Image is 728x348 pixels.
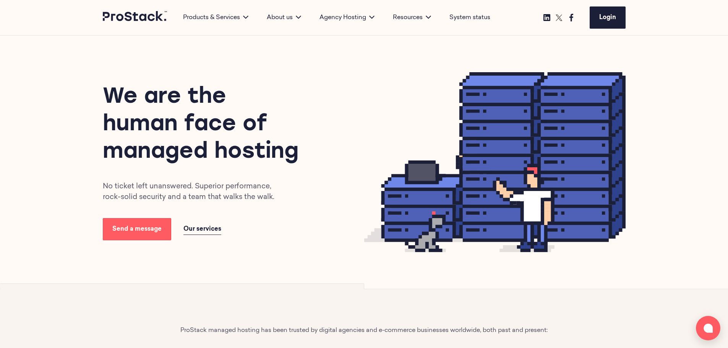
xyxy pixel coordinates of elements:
[384,13,440,22] div: Resources
[183,224,221,235] a: Our services
[183,226,221,232] span: Our services
[449,13,490,22] a: System status
[258,13,310,22] div: About us
[103,181,283,203] p: No ticket left unanswered. Superior performance, rock-solid security and a team that walks the walk.
[103,11,168,24] a: Prostack logo
[112,226,162,232] span: Send a message
[599,15,616,21] span: Login
[180,326,548,335] p: ProStack managed hosting has been trusted by digital agencies and e-commerce businesses worldwide...
[103,218,171,240] a: Send a message
[103,84,303,166] h1: We are the human face of managed hosting
[590,6,626,29] a: Login
[696,316,720,340] button: Open chat window
[174,13,258,22] div: Products & Services
[310,13,384,22] div: Agency Hosting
